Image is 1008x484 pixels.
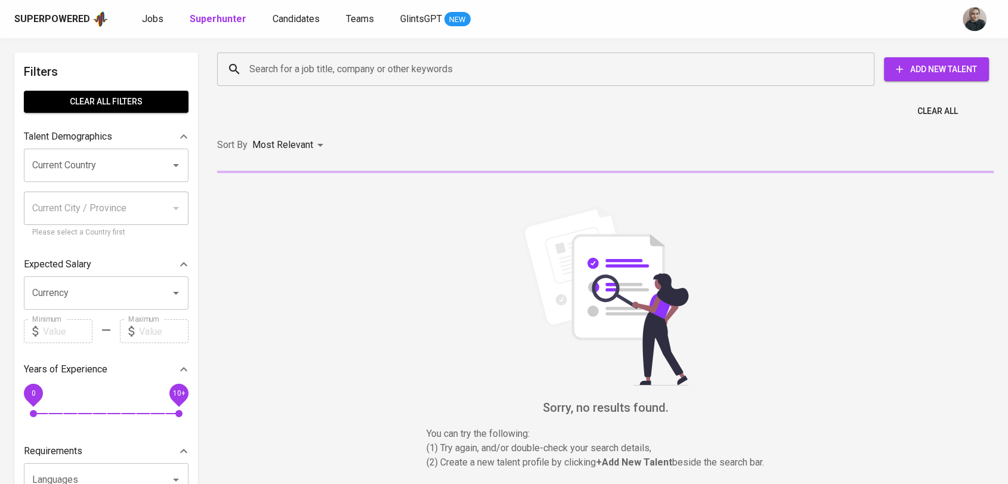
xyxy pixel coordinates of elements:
a: Teams [346,12,376,27]
p: Expected Salary [24,257,91,272]
span: Teams [346,13,374,24]
img: file_searching.svg [516,206,695,386]
div: Requirements [24,439,188,463]
span: Candidates [273,13,320,24]
span: NEW [444,14,471,26]
span: Clear All [917,104,958,119]
p: Most Relevant [252,138,313,152]
span: Add New Talent [893,62,979,77]
button: Add New Talent [884,57,989,81]
p: Years of Experience [24,362,107,377]
a: Jobs [142,12,166,27]
div: Talent Demographics [24,125,188,149]
div: Most Relevant [252,134,327,156]
button: Open [168,157,184,174]
button: Open [168,285,184,301]
div: Expected Salary [24,252,188,276]
p: (2) Create a new talent profile by clicking beside the search bar. [426,455,784,470]
button: Clear All [913,100,963,122]
p: You can try the following : [426,427,784,441]
span: Jobs [142,13,163,24]
a: Candidates [273,12,322,27]
span: 0 [31,389,35,397]
div: Years of Experience [24,357,188,381]
p: Sort By [217,138,248,152]
a: Superhunter [190,12,249,27]
div: Superpowered [14,13,90,26]
input: Value [139,319,188,343]
p: (1) Try again, and/or double-check your search details, [426,441,784,455]
img: app logo [92,10,109,28]
p: Please select a Country first [32,227,180,239]
img: rani.kulsum@glints.com [963,7,987,31]
span: 10+ [172,389,185,397]
b: Superhunter [190,13,246,24]
b: + Add New Talent [596,457,672,468]
a: Superpoweredapp logo [14,10,109,28]
h6: Filters [24,62,188,81]
h6: Sorry, no results found. [217,398,994,417]
span: Clear All filters [33,94,179,109]
span: GlintsGPT [400,13,442,24]
button: Clear All filters [24,91,188,113]
a: GlintsGPT NEW [400,12,471,27]
input: Value [43,319,92,343]
p: Talent Demographics [24,130,112,144]
p: Requirements [24,444,82,458]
